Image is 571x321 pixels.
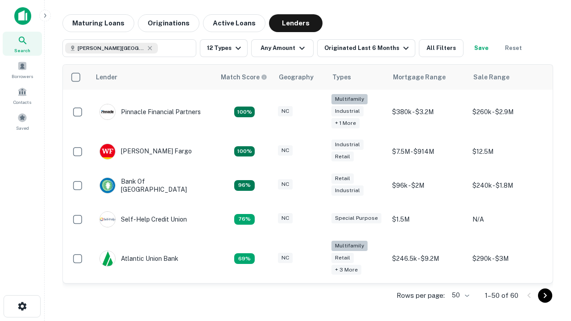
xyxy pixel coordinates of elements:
div: NC [278,253,293,263]
div: Self-help Credit Union [99,211,187,227]
button: Save your search to get updates of matches that match your search criteria. [467,39,496,57]
a: Contacts [3,83,42,107]
button: 12 Types [200,39,248,57]
span: Search [14,47,30,54]
div: Industrial [331,140,364,150]
div: Matching Properties: 10, hasApolloMatch: undefined [234,253,255,264]
div: Retail [331,173,354,184]
button: Go to next page [538,288,552,303]
td: $260k - $2.9M [468,90,548,135]
td: $290k - $3M [468,236,548,281]
div: NC [278,179,293,189]
th: Types [327,65,388,90]
div: [PERSON_NAME] Fargo [99,144,192,160]
div: Industrial [331,106,364,116]
span: [PERSON_NAME][GEOGRAPHIC_DATA], [GEOGRAPHIC_DATA] [78,44,145,52]
div: NC [278,145,293,156]
div: Matching Properties: 14, hasApolloMatch: undefined [234,180,255,191]
button: Originated Last 6 Months [317,39,415,57]
img: picture [100,212,115,227]
div: Industrial [331,185,364,196]
td: $246.5k - $9.2M [388,236,468,281]
div: Types [332,72,351,82]
button: Lenders [269,14,323,32]
th: Lender [91,65,215,90]
p: 1–50 of 60 [485,290,518,301]
a: Borrowers [3,58,42,82]
div: Capitalize uses an advanced AI algorithm to match your search with the best lender. The match sco... [221,72,267,82]
a: Search [3,32,42,56]
div: Bank Of [GEOGRAPHIC_DATA] [99,177,207,193]
a: Saved [3,109,42,133]
img: capitalize-icon.png [14,7,31,25]
div: Sale Range [473,72,509,82]
div: NC [278,106,293,116]
td: $96k - $2M [388,169,468,202]
div: Geography [279,72,314,82]
td: $12.5M [468,135,548,169]
div: Mortgage Range [393,72,446,82]
button: Reset [499,39,528,57]
div: Multifamily [331,241,368,251]
div: Matching Properties: 15, hasApolloMatch: undefined [234,146,255,157]
div: Atlantic Union Bank [99,251,178,267]
td: $7.5M - $914M [388,135,468,169]
th: Geography [273,65,327,90]
img: picture [100,104,115,119]
td: $1.5M [388,202,468,236]
div: Retail [331,152,354,162]
div: Matching Properties: 26, hasApolloMatch: undefined [234,107,255,117]
td: $240k - $1.8M [468,169,548,202]
span: Saved [16,124,29,132]
p: Rows per page: [397,290,445,301]
div: Pinnacle Financial Partners [99,104,201,120]
th: Capitalize uses an advanced AI algorithm to match your search with the best lender. The match sco... [215,65,273,90]
td: $380k - $3.2M [388,90,468,135]
img: picture [100,144,115,159]
div: Special Purpose [331,213,381,223]
button: Active Loans [203,14,265,32]
div: + 3 more [331,265,361,275]
div: Retail [331,253,354,263]
div: 50 [448,289,471,302]
iframe: Chat Widget [526,221,571,264]
button: All Filters [419,39,463,57]
button: Any Amount [251,39,314,57]
div: Multifamily [331,94,368,104]
td: N/A [468,202,548,236]
button: Originations [138,14,199,32]
div: Lender [96,72,117,82]
button: Maturing Loans [62,14,134,32]
img: picture [100,178,115,193]
span: Contacts [13,99,31,106]
div: Originated Last 6 Months [324,43,411,53]
div: + 1 more [331,118,360,128]
th: Mortgage Range [388,65,468,90]
div: NC [278,213,293,223]
div: Matching Properties: 11, hasApolloMatch: undefined [234,214,255,225]
span: Borrowers [12,73,33,80]
th: Sale Range [468,65,548,90]
h6: Match Score [221,72,265,82]
img: picture [100,251,115,266]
